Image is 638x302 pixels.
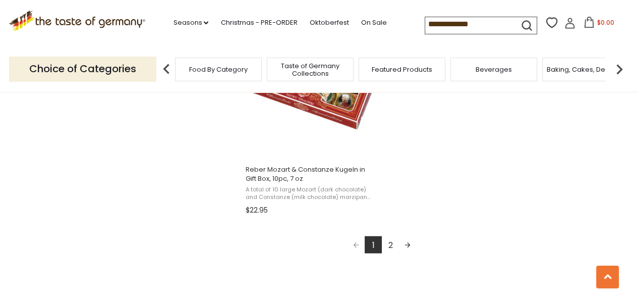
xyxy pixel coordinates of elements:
a: Taste of Germany Collections [270,62,351,77]
a: 1 [365,236,382,254]
button: $0.00 [577,17,620,32]
a: Food By Category [189,66,248,73]
a: 2 [382,236,399,254]
span: $0.00 [597,18,614,27]
a: Seasons [173,17,208,28]
div: Pagination [246,236,518,257]
a: Beverages [476,66,512,73]
p: Choice of Categories [9,57,156,81]
a: Featured Products [372,66,432,73]
a: Christmas - PRE-ORDER [220,17,297,28]
a: Oktoberfest [309,17,349,28]
span: A total of 10 large Mozart (dark chocolate) and Constanze (milk chocolate) marzipan and nougat ku... [246,186,376,202]
span: Reber Mozart & Constanze Kugeln in Gift Box, 10pc, 7 oz [246,165,376,183]
span: $22.95 [246,205,268,216]
img: next arrow [609,59,629,79]
img: previous arrow [156,59,177,79]
a: Reber Mozart & Constanze Kugeln in Gift Box, 10pc, 7 oz [244,6,378,218]
a: Next page [399,236,416,254]
a: On Sale [361,17,386,28]
a: Baking, Cakes, Desserts [547,66,625,73]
